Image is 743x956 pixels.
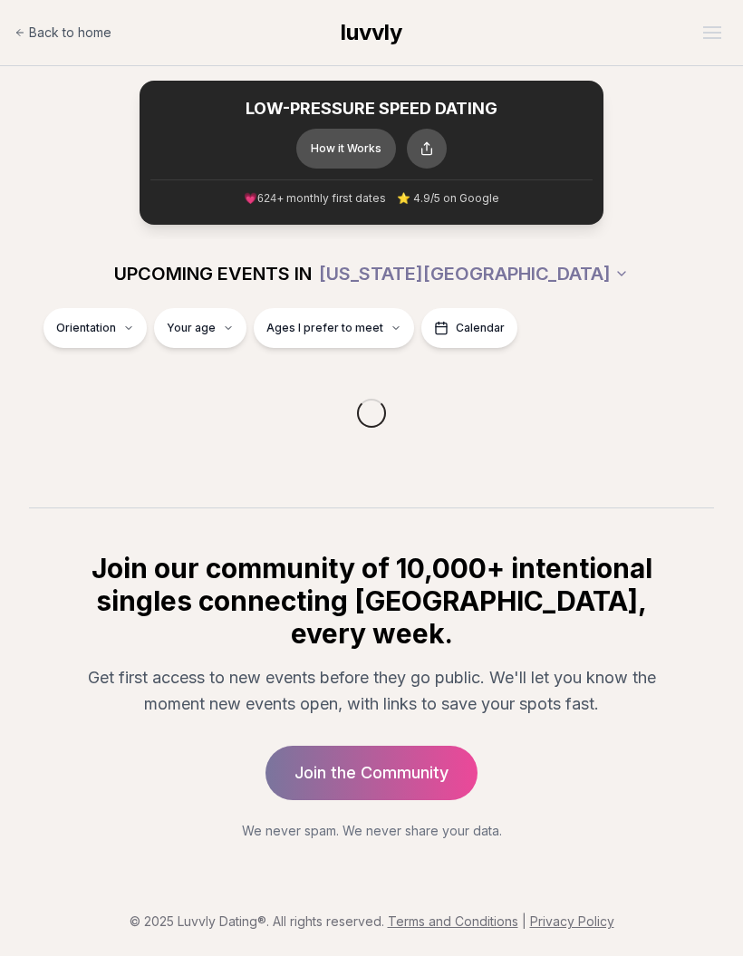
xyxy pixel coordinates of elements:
[56,321,116,335] span: Orientation
[29,24,111,42] span: Back to home
[167,321,216,335] span: Your age
[14,14,111,51] a: Back to home
[58,552,685,650] h2: Join our community of 10,000+ intentional singles connecting [GEOGRAPHIC_DATA], every week.
[154,308,246,348] button: Your age
[696,19,729,46] button: Open menu
[266,321,383,335] span: Ages I prefer to meet
[257,193,277,206] span: 624
[265,746,478,800] a: Join the Community
[43,308,147,348] button: Orientation
[114,261,312,286] span: UPCOMING EVENTS IN
[522,913,526,929] span: |
[150,99,593,120] h2: LOW-PRESSURE SPEED DATING
[296,129,396,169] button: How it Works
[456,321,505,335] span: Calendar
[319,254,629,294] button: [US_STATE][GEOGRAPHIC_DATA]
[421,308,517,348] button: Calendar
[530,913,614,929] a: Privacy Policy
[341,19,402,45] span: luvvly
[58,822,685,840] p: We never spam. We never share your data.
[254,308,414,348] button: Ages I prefer to meet
[388,913,518,929] a: Terms and Conditions
[397,191,499,206] span: ⭐ 4.9/5 on Google
[67,664,676,718] p: Get first access to new events before they go public. We'll let you know the moment new events op...
[341,18,402,47] a: luvvly
[244,191,387,207] span: 💗 + monthly first dates
[14,913,729,931] p: © 2025 Luvvly Dating®. All rights reserved.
